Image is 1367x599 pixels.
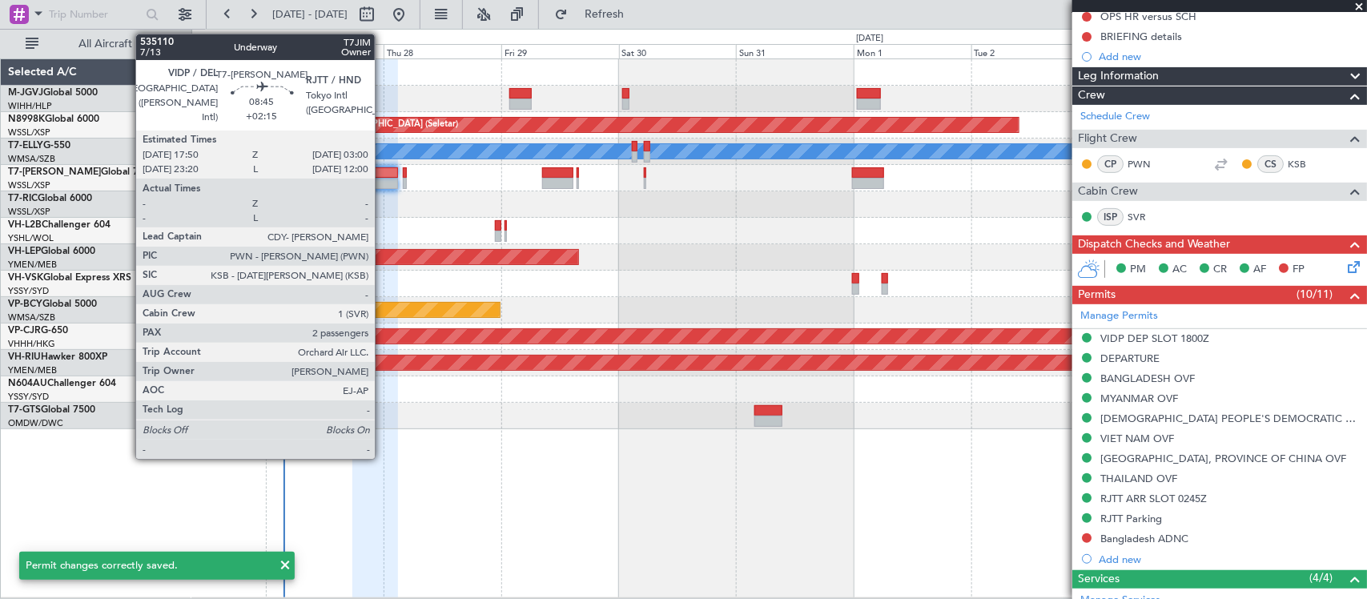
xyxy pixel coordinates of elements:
a: VH-LEPGlobal 6000 [8,247,95,256]
span: Flight Crew [1078,130,1137,148]
a: WSSL/XSP [8,206,50,218]
span: VH-RIU [8,352,41,362]
div: Thu 28 [384,44,501,58]
div: CS [1257,155,1284,173]
a: VHHH/HKG [8,338,55,350]
span: FP [1293,262,1305,278]
div: Mon 1 [854,44,971,58]
span: Leg Information [1078,67,1159,86]
input: Trip Number [49,2,141,26]
div: [DATE] [195,32,222,46]
div: Permit changes correctly saved. [26,558,271,574]
div: Sun 31 [736,44,854,58]
a: M-JGVJGlobal 5000 [8,88,98,98]
div: Planned Maint [GEOGRAPHIC_DATA] (Seletar) [270,113,458,137]
div: [DATE] [856,32,883,46]
span: CR [1213,262,1227,278]
span: T7-ELLY [8,141,43,151]
div: VIET NAM OVF [1100,432,1174,445]
span: Cabin Crew [1078,183,1138,201]
a: VH-VSKGlobal Express XRS [8,273,131,283]
div: RJTT ARR SLOT 0245Z [1100,492,1207,505]
span: All Aircraft [42,38,169,50]
a: T7-RICGlobal 6000 [8,194,92,203]
span: (4/4) [1309,569,1333,586]
div: Tue 2 [971,44,1089,58]
span: Crew [1078,86,1105,105]
span: T7-GTS [8,405,41,415]
span: N8998K [8,115,45,124]
div: Tue 26 [149,44,267,58]
a: N604AUChallenger 604 [8,379,116,388]
span: VH-VSK [8,273,43,283]
div: ISP [1097,208,1124,226]
a: YSHL/WOL [8,232,54,244]
span: VH-L2B [8,220,42,230]
a: VH-L2BChallenger 604 [8,220,111,230]
a: YMEN/MEB [8,259,57,271]
a: YSSY/SYD [8,391,49,403]
div: Add new [1099,553,1359,566]
div: [DEMOGRAPHIC_DATA] PEOPLE'S DEMOCRATIC REPUBLIC OVF [1100,412,1359,425]
a: T7-ELLYG-550 [8,141,70,151]
div: Planned Maint Sydney ([PERSON_NAME] Intl) [267,219,453,243]
a: PWN [1128,157,1164,171]
span: Services [1078,570,1120,589]
div: Sat 30 [619,44,737,58]
a: WMSA/SZB [8,312,55,324]
a: OMDW/DWC [8,417,63,429]
button: All Aircraft [18,31,174,57]
a: Schedule Crew [1080,109,1150,125]
span: N604AU [8,379,47,388]
span: Dispatch Checks and Weather [1078,235,1230,254]
span: VH-LEP [8,247,41,256]
a: Manage Permits [1080,308,1158,324]
div: DEPARTURE [1100,352,1160,365]
span: [DATE] - [DATE] [272,7,348,22]
a: VH-RIUHawker 800XP [8,352,107,362]
span: M-JGVJ [8,88,43,98]
a: YSSY/SYD [8,285,49,297]
div: CP [1097,155,1124,173]
span: VP-BCY [8,299,42,309]
div: THAILAND OVF [1100,472,1177,485]
span: T7-RIC [8,194,38,203]
a: WSSL/XSP [8,127,50,139]
span: VP-CJR [8,326,41,336]
div: MYANMAR OVF [1100,392,1178,405]
a: VP-BCYGlobal 5000 [8,299,97,309]
div: [GEOGRAPHIC_DATA], PROVINCE OF CHINA OVF [1100,452,1346,465]
div: BRIEFING details [1100,30,1182,43]
button: Refresh [547,2,643,27]
span: (10/11) [1297,286,1333,303]
a: T7-[PERSON_NAME]Global 7500 [8,167,155,177]
div: Add new [1099,50,1359,63]
span: T7-[PERSON_NAME] [8,167,101,177]
span: AC [1172,262,1187,278]
a: YMEN/MEB [8,364,57,376]
span: AF [1253,262,1266,278]
div: OPS HR versus SCH [1100,10,1196,23]
a: T7-GTSGlobal 7500 [8,405,95,415]
div: BANGLADESH OVF [1100,372,1195,385]
a: VP-CJRG-650 [8,326,68,336]
span: Refresh [571,9,638,20]
div: RJTT Parking [1100,512,1162,525]
a: WMSA/SZB [8,153,55,165]
a: SVR [1128,210,1164,224]
span: Permits [1078,286,1116,304]
a: WSSL/XSP [8,179,50,191]
span: PM [1130,262,1146,278]
div: Bangladesh ADNC [1100,532,1188,545]
a: KSB [1288,157,1324,171]
a: N8998KGlobal 6000 [8,115,99,124]
a: WIHH/HLP [8,100,52,112]
div: VIDP DEP SLOT 1800Z [1100,332,1209,345]
div: Fri 29 [501,44,619,58]
div: Wed 27 [266,44,384,58]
